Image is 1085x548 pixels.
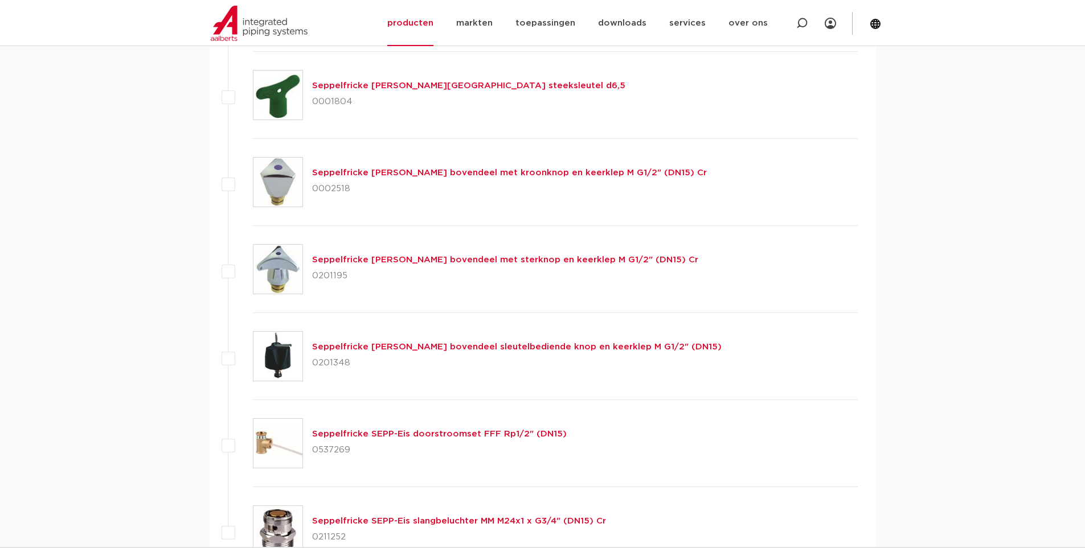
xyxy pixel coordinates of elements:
[312,354,722,372] p: 0201348
[312,256,698,264] a: Seppelfricke [PERSON_NAME] bovendeel met sterknop en keerklep M G1/2" (DN15) Cr
[253,158,302,207] img: Thumbnail for Seppelfricke SEPP Germany bovendeel met kroonknop en keerklep M G1/2" (DN15) Cr
[312,430,567,438] a: Seppelfricke SEPP-Eis doorstroomset FFF Rp1/2" (DN15)
[312,441,567,459] p: 0537269
[312,168,707,177] a: Seppelfricke [PERSON_NAME] bovendeel met kroonknop en keerklep M G1/2" (DN15) Cr
[312,180,707,198] p: 0002518
[312,528,606,546] p: 0211252
[253,71,302,120] img: Thumbnail for Seppelfricke SEPP Germany steeksleutel d6,5
[312,81,625,90] a: Seppelfricke [PERSON_NAME][GEOGRAPHIC_DATA] steeksleutel d6,5
[253,419,302,468] img: Thumbnail for Seppelfricke SEPP-Eis doorstroomset FFF Rp1/2" (DN15)
[253,245,302,294] img: Thumbnail for Seppelfricke SEPP Germany bovendeel met sterknop en keerklep M G1/2" (DN15) Cr
[312,517,606,525] a: Seppelfricke SEPP-Eis slangbeluchter MM M24x1 x G3/4" (DN15) Cr
[312,267,698,285] p: 0201195
[312,93,625,111] p: 0001804
[253,332,302,381] img: Thumbnail for Seppelfricke SEPP Germany bovendeel sleutelbediende knop en keerklep M G1/2" (DN15)
[312,343,722,351] a: Seppelfricke [PERSON_NAME] bovendeel sleutelbediende knop en keerklep M G1/2" (DN15)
